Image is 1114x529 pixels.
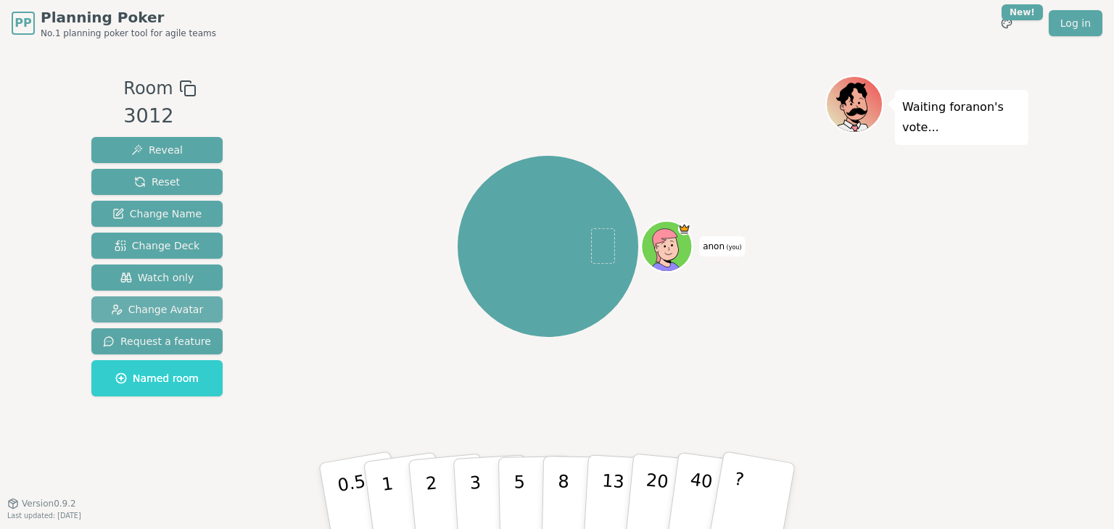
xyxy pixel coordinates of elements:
div: 3012 [123,101,196,131]
span: Version 0.9.2 [22,498,76,509]
button: Reveal [91,137,223,163]
span: Reveal [131,143,183,157]
span: Change Name [112,207,202,221]
button: Watch only [91,264,223,291]
span: Change Avatar [111,302,204,317]
button: Named room [91,360,223,396]
button: Click to change your avatar [643,222,690,270]
a: PPPlanning PokerNo.1 planning poker tool for agile teams [12,7,216,39]
p: Waiting for anon 's vote... [902,97,1021,138]
button: Change Name [91,201,223,227]
span: PP [15,14,31,32]
span: Click to change your name [699,236,745,257]
span: Planning Poker [41,7,216,28]
span: Reset [134,175,180,189]
span: Named room [115,371,199,386]
span: Room [123,75,173,101]
span: No.1 planning poker tool for agile teams [41,28,216,39]
button: Reset [91,169,223,195]
button: Change Deck [91,233,223,259]
div: New! [1002,4,1043,20]
button: Change Avatar [91,296,223,322]
a: Log in [1049,10,1102,36]
span: anon is the host [677,222,690,236]
span: Watch only [120,270,194,285]
button: New! [994,10,1020,36]
span: (you) [725,244,742,251]
button: Version0.9.2 [7,498,76,509]
span: Request a feature [103,334,211,349]
button: Request a feature [91,328,223,354]
span: Last updated: [DATE] [7,512,81,520]
span: Change Deck [115,238,199,253]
